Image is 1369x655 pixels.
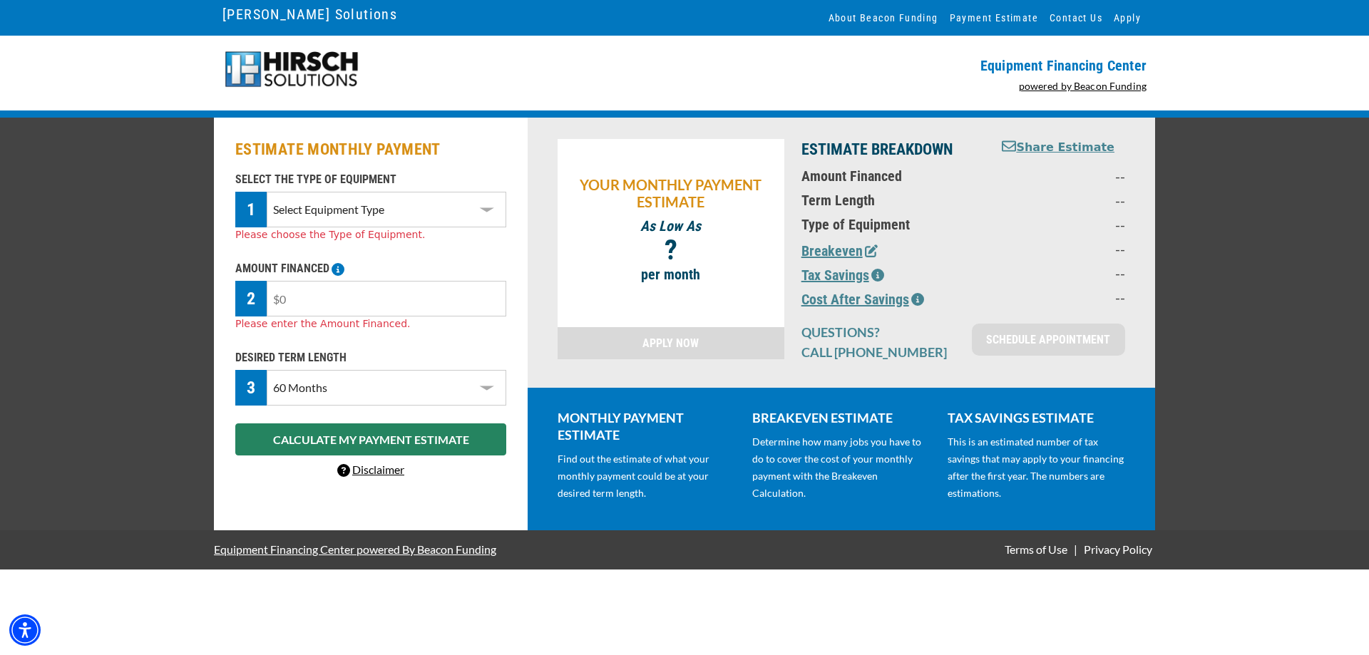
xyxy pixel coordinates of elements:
p: BREAKEVEN ESTIMATE [752,409,930,426]
a: Privacy Policy [1081,542,1155,556]
a: powered by Beacon Funding [1019,80,1147,92]
div: Please choose the Type of Equipment. [235,227,506,242]
img: Hirsch-logo-55px.png [222,50,360,89]
input: $0 [267,281,506,316]
div: Please enter the Amount Financed. [235,316,506,331]
p: per month [565,266,777,283]
button: Breakeven [801,240,878,262]
div: 3 [235,370,267,406]
p: ESTIMATE BREAKDOWN [801,139,983,160]
p: CALL [PHONE_NUMBER] [801,344,955,361]
p: DESIRED TERM LENGTH [235,349,506,366]
p: TAX SAVINGS ESTIMATE [948,409,1125,426]
a: APPLY NOW [558,327,784,359]
div: Accessibility Menu [9,614,41,646]
p: ? [565,242,777,259]
p: Amount Financed [801,167,983,185]
p: SELECT THE TYPE OF EQUIPMENT [235,171,506,188]
button: Cost After Savings [801,289,924,310]
button: Tax Savings [801,264,884,286]
p: -- [1000,240,1125,257]
button: CALCULATE MY PAYMENT ESTIMATE [235,423,506,455]
p: Term Length [801,192,983,209]
p: AMOUNT FINANCED [235,260,506,277]
button: Share Estimate [1002,139,1114,157]
a: SCHEDULE APPOINTMENT [972,324,1125,356]
p: Type of Equipment [801,216,983,233]
p: This is an estimated number of tax savings that may apply to your financing after the first year.... [948,433,1125,502]
a: [PERSON_NAME] Solutions [222,2,397,26]
p: YOUR MONTHLY PAYMENT ESTIMATE [565,176,777,210]
p: -- [1000,216,1125,233]
p: QUESTIONS? [801,324,955,341]
a: Disclaimer [337,463,404,476]
h2: ESTIMATE MONTHLY PAYMENT [235,139,506,160]
p: Determine how many jobs you have to do to cover the cost of your monthly payment with the Breakev... [752,433,930,502]
p: MONTHLY PAYMENT ESTIMATE [558,409,735,443]
p: Find out the estimate of what your monthly payment could be at your desired term length. [558,450,735,502]
p: As Low As [565,217,777,234]
p: -- [1000,264,1125,282]
a: Equipment Financing Center powered By Beacon Funding [214,532,496,567]
a: Terms of Use [1002,542,1070,556]
div: 2 [235,281,267,316]
p: -- [1000,192,1125,209]
p: -- [1000,289,1125,306]
p: Equipment Financing Center [693,57,1147,74]
span: | [1074,542,1077,556]
div: 1 [235,192,267,227]
p: -- [1000,167,1125,185]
